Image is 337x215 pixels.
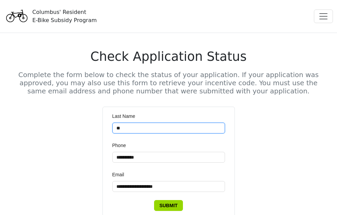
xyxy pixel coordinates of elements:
[314,10,333,23] button: Toggle navigation
[32,8,97,24] div: Columbus' Resident E-Bike Subsidy Program
[14,71,323,95] h5: Complete the form below to check the status of your application. If your application was approved...
[160,202,178,209] span: Submit
[112,171,129,178] label: Email
[154,200,183,211] button: Submit
[14,49,323,64] h1: Check Application Status
[112,142,131,149] label: Phone
[112,181,225,192] input: Email
[112,152,225,163] input: Phone
[112,112,140,120] label: Last Name
[4,12,97,20] a: Columbus' ResidentE-Bike Subsidy Program
[112,123,225,133] input: Last Name
[4,4,30,28] img: Program logo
